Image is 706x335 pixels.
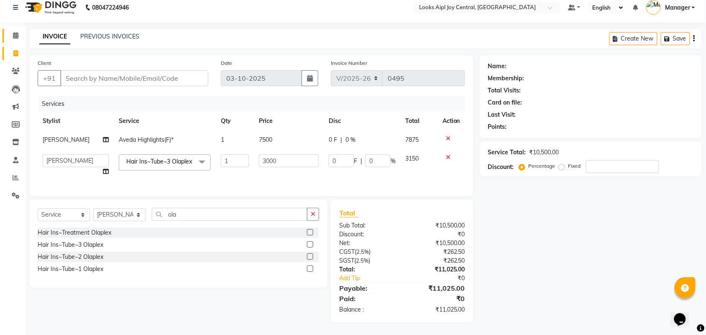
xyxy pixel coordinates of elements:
[488,123,507,131] div: Points:
[221,136,224,143] span: 1
[402,305,471,314] div: ₹11,025.00
[488,86,521,95] div: Total Visits:
[126,158,192,165] span: Hair Ins~Tube~3 Olaplex
[152,208,307,221] input: Search or Scan
[254,112,324,130] th: Price
[192,158,196,165] a: x
[356,257,368,264] span: 2.5%
[39,29,70,44] a: INVOICE
[402,294,471,304] div: ₹0
[43,136,90,143] span: [PERSON_NAME]
[488,110,516,119] div: Last Visit:
[661,32,690,45] button: Save
[38,70,61,86] button: +91
[402,230,471,239] div: ₹0
[340,136,342,144] span: |
[333,256,402,265] div: ( )
[406,136,419,143] span: 7875
[221,59,232,67] label: Date
[529,162,555,170] label: Percentage
[38,253,103,261] div: Hair Ins~Tube~2 Olaplex
[339,209,358,217] span: Total
[406,155,419,162] span: 3150
[333,305,402,314] div: Balance :
[333,265,402,274] div: Total:
[329,136,337,144] span: 0 F
[38,59,51,67] label: Client
[324,112,401,130] th: Disc
[333,230,402,239] div: Discount:
[671,302,698,327] iframe: chat widget
[114,112,216,130] th: Service
[331,59,367,67] label: Invoice Number
[488,62,507,71] div: Name:
[488,163,514,171] div: Discount:
[391,157,396,166] span: %
[437,112,465,130] th: Action
[402,265,471,274] div: ₹11,025.00
[361,157,362,166] span: |
[402,239,471,248] div: ₹10,500.00
[38,240,103,249] div: Hair Ins~Tube~3 Olaplex
[339,257,354,264] span: SGST
[216,112,254,130] th: Qty
[333,283,402,293] div: Payable:
[38,265,103,274] div: Hair Ins~Tube~1 Olaplex
[401,112,437,130] th: Total
[119,136,174,143] span: Aveda Highlights(F)*
[529,148,559,157] div: ₹10,500.00
[402,221,471,230] div: ₹10,500.00
[414,274,471,283] div: ₹0
[402,256,471,265] div: ₹262.50
[402,283,471,293] div: ₹11,025.00
[333,221,402,230] div: Sub Total:
[345,136,356,144] span: 0 %
[354,157,357,166] span: F
[60,70,208,86] input: Search by Name/Mobile/Email/Code
[38,228,111,237] div: Hair Ins~Treatment Olaplex
[665,3,690,12] span: Manager
[38,96,471,112] div: Services
[333,274,414,283] a: Add Tip
[402,248,471,256] div: ₹262.50
[38,112,114,130] th: Stylist
[488,98,522,107] div: Card on file:
[609,32,657,45] button: Create New
[356,248,369,255] span: 2.5%
[333,294,402,304] div: Paid:
[80,33,139,40] a: PREVIOUS INVOICES
[488,74,524,83] div: Membership:
[259,136,272,143] span: 7500
[333,248,402,256] div: ( )
[339,248,355,256] span: CGST
[568,162,581,170] label: Fixed
[333,239,402,248] div: Net:
[488,148,526,157] div: Service Total:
